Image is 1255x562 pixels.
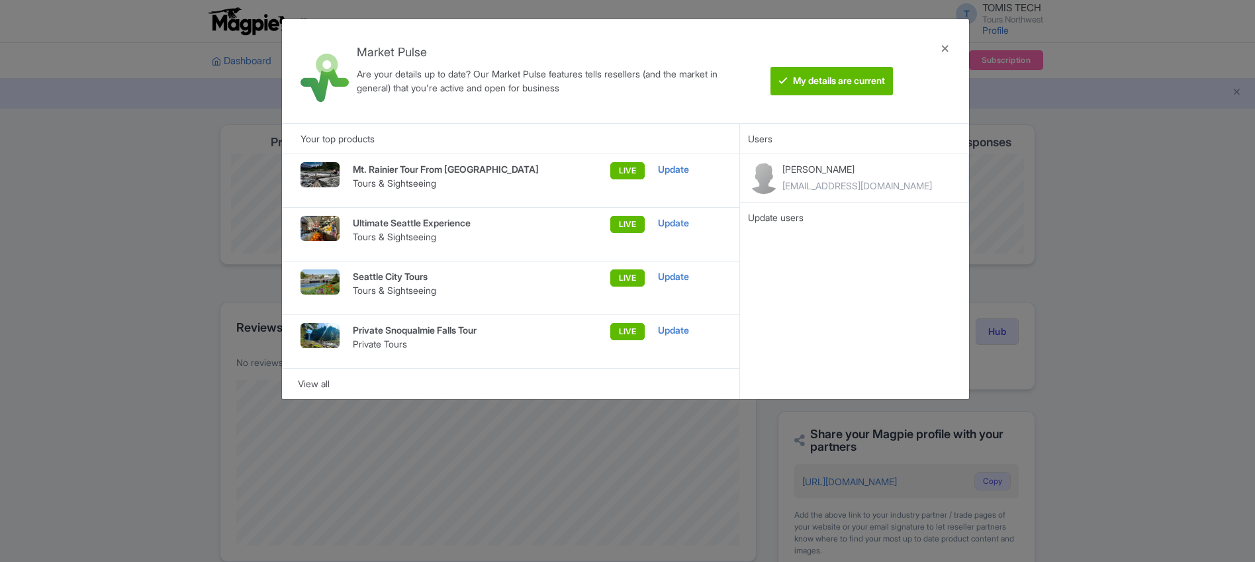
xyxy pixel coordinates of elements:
[301,54,349,102] img: market_pulse-1-0a5220b3d29e4a0de46fb7534bebe030.svg
[353,230,569,244] p: Tours & Sightseeing
[782,179,932,193] div: [EMAIL_ADDRESS][DOMAIN_NAME]
[658,216,721,230] div: Update
[357,46,734,59] h4: Market Pulse
[658,269,721,284] div: Update
[748,162,780,194] img: contact-b11cc6e953956a0c50a2f97983291f06.png
[353,283,569,297] p: Tours & Sightseeing
[282,123,739,154] div: Your top products
[301,162,340,187] img: Nisqually_Bridge4_MDL-scaled_i9pxsz.webp
[658,323,721,338] div: Update
[301,269,340,295] img: yxklltach5sprkibkzqt.webp
[298,377,723,391] div: View all
[658,162,721,177] div: Update
[353,216,569,230] p: Ultimate Seattle Experience
[770,67,893,95] btn: My details are current
[782,162,932,176] p: [PERSON_NAME]
[740,123,969,154] div: Users
[301,216,340,241] img: zysrj9sy2efde5olf64q.webp
[353,162,569,176] p: Mt. Rainier Tour From [GEOGRAPHIC_DATA]
[353,323,569,337] p: Private Snoqualmie Falls Tour
[353,337,569,351] p: Private Tours
[748,211,960,225] div: Update users
[353,176,569,190] p: Tours & Sightseeing
[301,323,340,348] img: b8e2gjilvexozscxmqw9.webp
[357,67,734,95] div: Are your details up to date? Our Market Pulse features tells resellers (and the market in general...
[353,269,569,283] p: Seattle City Tours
